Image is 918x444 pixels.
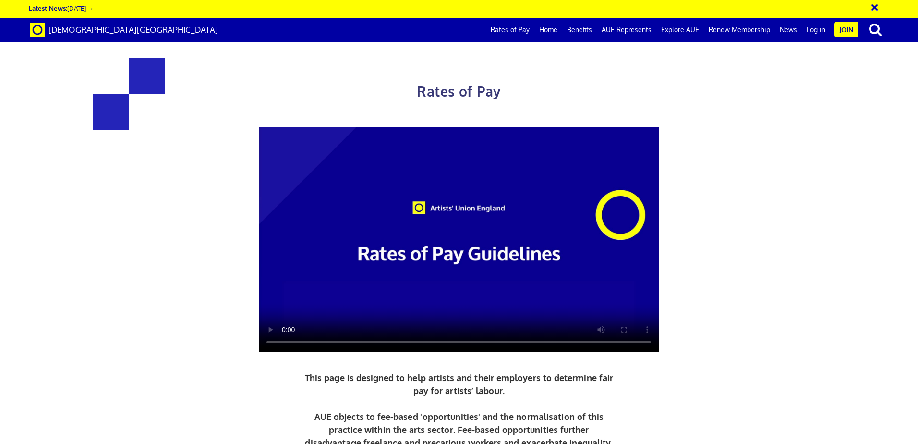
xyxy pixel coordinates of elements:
[23,18,225,42] a: Brand [DEMOGRAPHIC_DATA][GEOGRAPHIC_DATA]
[486,18,534,42] a: Rates of Pay
[860,19,890,39] button: search
[29,4,94,12] a: Latest News:[DATE] →
[597,18,656,42] a: AUE Represents
[656,18,704,42] a: Explore AUE
[29,4,67,12] strong: Latest News:
[48,25,218,35] span: [DEMOGRAPHIC_DATA][GEOGRAPHIC_DATA]
[834,22,858,37] a: Join
[534,18,562,42] a: Home
[704,18,775,42] a: Renew Membership
[802,18,830,42] a: Log in
[562,18,597,42] a: Benefits
[417,83,501,100] span: Rates of Pay
[775,18,802,42] a: News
